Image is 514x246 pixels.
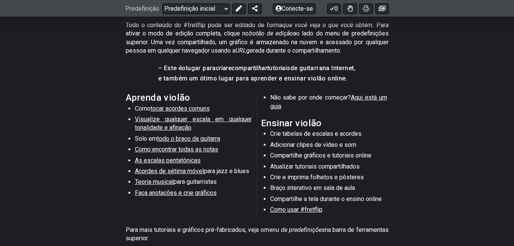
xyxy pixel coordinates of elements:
[135,178,173,185] font: Teoria musical
[173,178,217,185] font: para guitarristas
[232,64,267,72] font: compartilhar
[334,5,338,12] font: 0
[343,3,357,14] button: Alternar Destreza para todos os trastes
[270,174,364,181] font: Crie e imprima folhetos e pôsteres
[270,94,351,101] font: Não sabe por onde começar?
[235,47,246,54] font: URL
[270,206,323,213] font: Como usar #fretflip
[126,92,190,103] font: Aprenda violão
[186,64,216,72] font: lugar para
[359,3,373,14] button: Imprimir
[135,105,151,112] font: Como
[267,64,290,72] font: tutoriais
[125,5,159,12] font: Predefinição
[126,21,283,29] font: Todo o conteúdo do #fretflip pode ser editado de forma
[182,64,185,72] font: o
[158,64,182,72] font: – Este é
[135,167,204,175] font: Acordes de sétima móvel
[126,226,264,233] font: Para mais tutoriais e gráficos pré-fabricados, veja o
[270,163,360,170] font: Atualizar tutoriais compartilhados
[375,3,389,14] button: Criar imagem
[261,118,322,129] font: Ensinar violão
[273,3,316,14] button: Conecte-se
[249,30,293,37] font: botão de edição
[135,157,201,164] font: As escalas pentatônicas
[270,184,355,191] font: Braço interativo em sala de aula
[270,195,382,203] font: Compartilhe a tela durante o ensino online
[270,152,371,159] font: Compartilhe gráficos e tutoriais online
[135,135,157,142] font: Solo em
[151,105,210,112] font: tocar acordes comuns
[126,30,389,54] font: ao lado do menu de predefinições superior. Uma vez compartilhado, um gráfico é armazenado na nuve...
[246,47,341,54] font: gerada durante o compartilhamento.
[158,75,347,82] font: e também um ótimo lugar para aprender e ensinar violão online.
[282,5,313,12] font: Conecte-se
[290,64,323,72] font: de guitarra
[248,3,262,14] button: Compartilhar predefinição
[204,167,249,175] font: para jazz e blues
[270,141,356,148] font: Adicionar clipes de vídeo e som
[323,64,356,72] font: na Internet,
[264,226,325,233] font: menu de predefinições
[327,3,341,14] button: 0
[135,146,218,153] font: Como encontrar todas as notas
[157,135,220,142] font: todo o braço da guitarra
[135,189,217,196] font: Faça anotações e crie gráficos
[232,3,246,14] button: Editar predefinição
[270,94,387,109] font: Aqui está um guia
[135,116,252,131] font: Visualize qualquer escala em qualquer tonalidade e afinação
[228,64,232,72] font: e
[282,21,373,29] font: que você veja o que você obtém
[270,130,362,137] font: Crie tabelas de escalas e acordes
[216,64,228,72] font: criar
[162,3,230,14] select: Predefinição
